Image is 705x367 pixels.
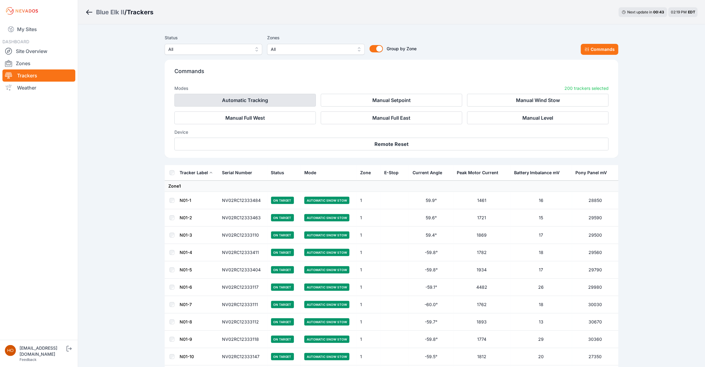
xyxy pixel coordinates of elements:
[180,232,192,238] a: N01-3
[180,165,213,180] button: Tracker Label
[124,8,127,16] span: /
[627,10,652,14] span: Next update in
[2,82,75,94] a: Weather
[457,170,499,176] div: Peak Motor Current
[572,244,618,261] td: 29560
[218,261,267,279] td: NV02RC12333404
[453,313,510,331] td: 1893
[360,170,371,176] div: Zone
[510,261,572,279] td: 17
[174,111,316,124] button: Manual Full West
[356,261,381,279] td: 1
[168,46,250,53] span: All
[321,111,462,124] button: Manual Full East
[2,57,75,69] a: Zones
[271,266,294,273] span: On Target
[304,197,349,204] span: Automatic Snow Stow
[409,192,453,209] td: 59.9°
[271,170,285,176] div: Status
[174,138,609,150] button: Remote Reset
[271,197,294,204] span: On Target
[304,284,349,291] span: Automatic Snow Stow
[453,227,510,244] td: 1869
[572,296,618,313] td: 30030
[572,313,618,331] td: 30670
[572,209,618,227] td: 29590
[180,267,192,272] a: N01-5
[572,261,618,279] td: 29790
[564,85,609,91] p: 200 trackers selected
[96,8,124,16] a: Blue Elk II
[356,279,381,296] td: 1
[218,296,267,313] td: NV02RC12333111
[385,165,404,180] button: E-Stop
[218,227,267,244] td: NV02RC12333110
[218,192,267,209] td: NV02RC12333484
[572,227,618,244] td: 29500
[453,331,510,348] td: 1774
[218,331,267,348] td: NV02RC12333118
[304,231,349,239] span: Automatic Snow Stow
[360,165,376,180] button: Zone
[453,296,510,313] td: 1762
[218,348,267,365] td: NV02RC12333147
[453,209,510,227] td: 1721
[387,46,417,51] span: Group by Zone
[218,313,267,331] td: NV02RC12333112
[304,336,349,343] span: Automatic Snow Stow
[413,165,447,180] button: Current Angle
[510,209,572,227] td: 15
[174,85,188,91] h3: Modes
[453,261,510,279] td: 1934
[174,129,609,135] h3: Device
[356,348,381,365] td: 1
[514,165,565,180] button: Battery Imbalance mV
[267,34,365,41] label: Zones
[218,244,267,261] td: NV02RC12333411
[271,336,294,343] span: On Target
[356,244,381,261] td: 1
[409,279,453,296] td: -59.1°
[671,10,687,14] span: 02:19 PM
[510,279,572,296] td: 26
[409,261,453,279] td: -59.8°
[409,348,453,365] td: -59.5°
[409,209,453,227] td: 59.6°
[409,244,453,261] td: -59.8°
[356,227,381,244] td: 1
[218,209,267,227] td: NV02RC12333463
[2,69,75,82] a: Trackers
[5,6,39,16] img: Nevados
[321,94,462,107] button: Manual Setpoint
[572,331,618,348] td: 30360
[20,345,65,357] div: [EMAIL_ADDRESS][DOMAIN_NAME]
[165,44,262,55] button: All
[271,318,294,326] span: On Target
[572,348,618,365] td: 27350
[453,192,510,209] td: 1461
[467,111,609,124] button: Manual Level
[267,44,365,55] button: All
[2,45,75,57] a: Site Overview
[165,34,262,41] label: Status
[271,353,294,360] span: On Target
[180,302,192,307] a: N01-7
[356,192,381,209] td: 1
[453,348,510,365] td: 1812
[356,209,381,227] td: 1
[2,22,75,37] a: My Sites
[572,192,618,209] td: 28850
[218,279,267,296] td: NV02RC12333117
[271,214,294,221] span: On Target
[510,296,572,313] td: 18
[356,331,381,348] td: 1
[653,10,664,15] div: 00 : 43
[409,331,453,348] td: -59.8°
[356,313,381,331] td: 1
[304,266,349,273] span: Automatic Snow Stow
[453,244,510,261] td: 1782
[271,301,294,308] span: On Target
[174,94,316,107] button: Automatic Tracking
[453,279,510,296] td: 4482
[271,231,294,239] span: On Target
